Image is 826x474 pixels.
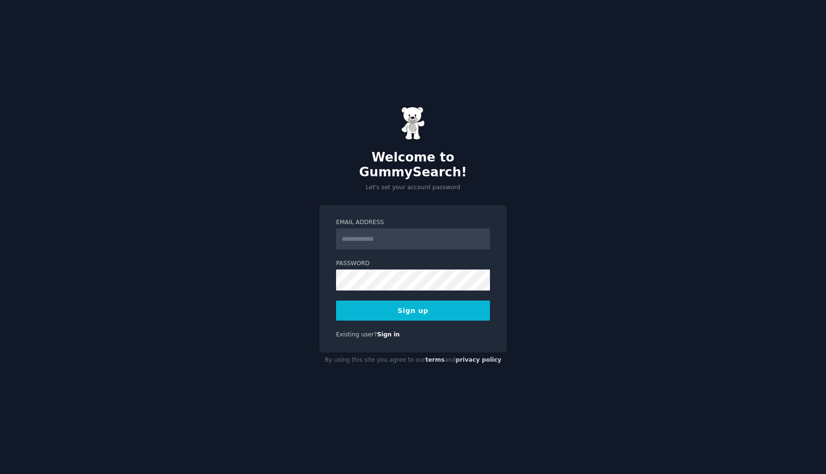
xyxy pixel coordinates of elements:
p: Let's set your account password [319,183,507,192]
label: Password [336,259,490,268]
a: terms [425,356,445,363]
a: privacy policy [456,356,501,363]
img: Gummy Bear [401,107,425,140]
div: By using this site you agree to our and [319,353,507,368]
a: Sign in [377,331,400,338]
h2: Welcome to GummySearch! [319,150,507,180]
button: Sign up [336,301,490,321]
span: Existing user? [336,331,377,338]
label: Email Address [336,218,490,227]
